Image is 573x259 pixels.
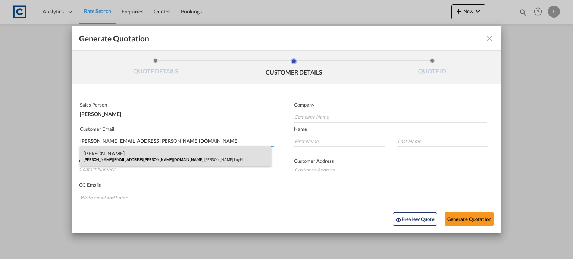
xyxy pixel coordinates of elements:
[79,182,474,188] p: CC Emails
[393,212,437,226] button: icon-eyePreview Quote
[225,58,363,78] li: CUSTOMER DETAILS
[80,136,274,147] input: Search by Customer Name/Email Id/Company
[80,192,136,203] input: Chips input.
[80,126,274,132] p: Customer Email
[294,164,488,175] input: Customer Address
[87,58,225,78] li: QUOTE DETAILS
[80,102,272,108] p: Sales Person
[79,191,474,205] md-chips-wrap: Chips container. Enter the text area, then type text, and press enter to add a chip.
[294,158,334,164] span: Customer Address
[397,136,488,147] input: Last Name
[294,126,501,132] p: Name
[363,58,501,78] li: QUOTE ID
[72,26,501,233] md-dialog: Generate QuotationQUOTE ...
[294,136,385,147] input: First Name
[294,102,487,108] p: Company
[485,34,494,43] md-icon: icon-close fg-AAA8AD cursor m-0
[79,158,273,164] p: Contact
[80,108,272,117] div: [PERSON_NAME]
[79,34,149,43] span: Generate Quotation
[79,164,273,175] input: Contact Number
[395,217,401,223] md-icon: icon-eye
[445,212,494,226] button: Generate Quotation
[294,111,487,123] input: Company Name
